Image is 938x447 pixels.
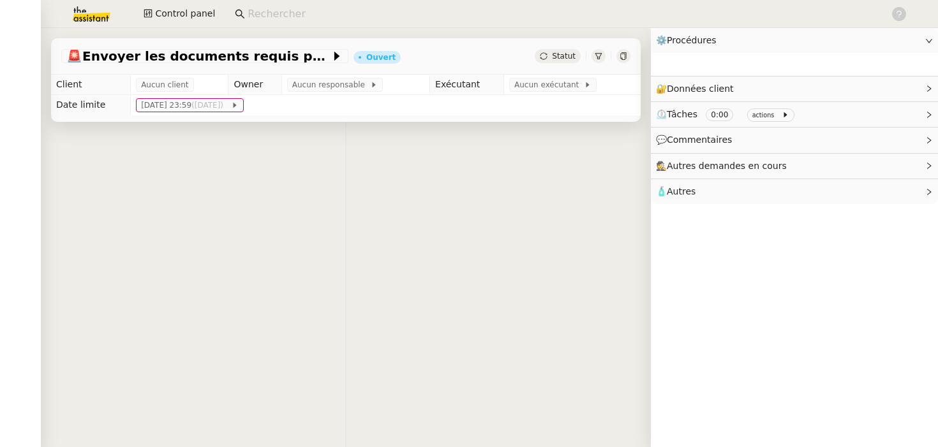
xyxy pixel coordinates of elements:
span: ⚙️ [656,33,722,48]
td: Exécutant [430,75,504,95]
span: Statut [552,52,576,61]
span: ⏲️ [656,109,800,119]
span: Aucun exécutant [514,78,584,91]
span: Données client [667,84,734,94]
span: Procédures [667,35,717,45]
div: 💬Commentaires [651,128,938,152]
span: Tâches [667,109,697,119]
div: Ouvert [366,54,396,61]
span: Autres demandes en cours [667,161,787,171]
span: 🔐 [656,82,739,96]
div: 🔐Données client [651,77,938,101]
div: 🕵️Autres demandes en cours [651,154,938,179]
span: [DATE] 23:59 [141,99,230,112]
td: Date limite [51,95,131,115]
span: Commentaires [667,135,732,145]
span: 🚨 [66,48,82,64]
td: Owner [228,75,281,95]
span: Envoyer les documents requis pour la formation [66,50,331,62]
span: 🕵️ [656,161,793,171]
span: Aucun responsable [292,78,370,91]
button: Control panel [136,5,223,23]
div: ⚙️Procédures [651,28,938,53]
span: Aucun client [141,78,188,91]
input: Rechercher [248,6,877,23]
td: Client [51,75,131,95]
nz-tag: 0:00 [706,108,733,121]
span: 🧴 [656,186,696,196]
div: ⏲️Tâches 0:00 actions [651,102,938,127]
span: Autres [667,186,696,196]
span: Control panel [155,6,215,21]
small: actions [752,112,775,119]
span: 💬 [656,135,738,145]
div: 🧴Autres [651,179,938,204]
span: ([DATE]) [191,101,226,110]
